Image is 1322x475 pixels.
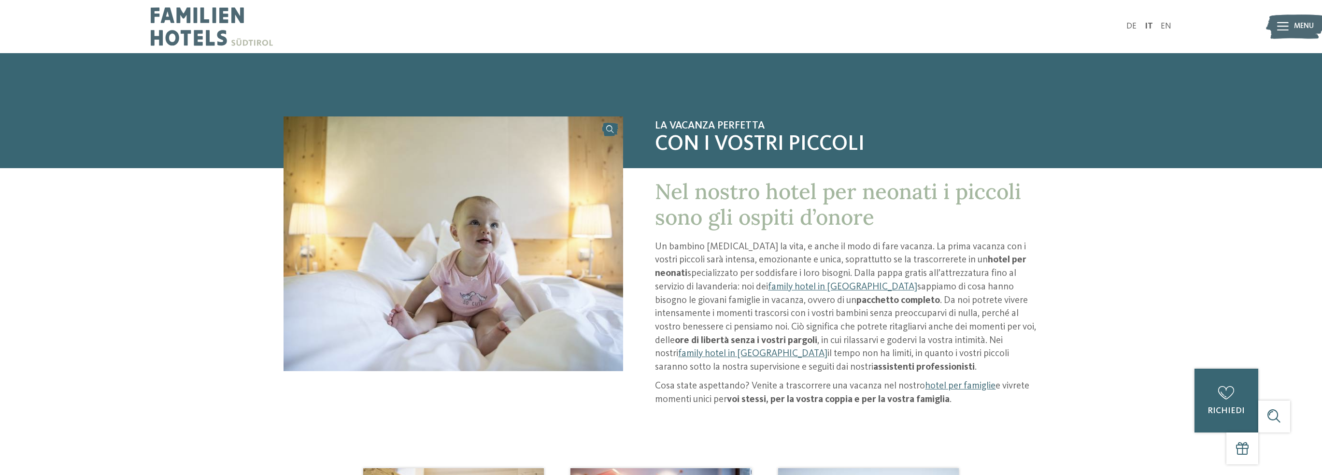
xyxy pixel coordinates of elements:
span: Menu [1294,21,1314,32]
a: family hotel in [GEOGRAPHIC_DATA] [678,349,827,359]
strong: assistenti professionisti [873,362,975,372]
a: family hotel in [GEOGRAPHIC_DATA] [768,282,917,292]
p: Cosa state aspettando? Venite a trascorrere una vacanza nel nostro e vivrete momenti unici per . [655,380,1038,406]
strong: pacchetto completo [856,296,940,305]
p: Un bambino [MEDICAL_DATA] la vita, e anche il modo di fare vacanza. La prima vacanza con i vostri... [655,241,1038,374]
strong: ore di libertà senza i vostri pargoli [675,336,817,345]
img: Hotel per neonati in Alto Adige per una vacanza di relax [284,116,623,371]
span: La vacanza perfetta [655,119,1038,132]
span: con i vostri piccoli [655,132,1038,158]
a: hotel per famiglie [925,381,995,391]
a: EN [1161,22,1171,30]
a: richiedi [1194,369,1258,432]
a: IT [1145,22,1153,30]
span: richiedi [1208,407,1245,415]
strong: voi stessi, per la vostra coppia e per la vostra famiglia [727,395,950,404]
a: DE [1126,22,1137,30]
span: Nel nostro hotel per neonati i piccoli sono gli ospiti d’onore [655,178,1021,230]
